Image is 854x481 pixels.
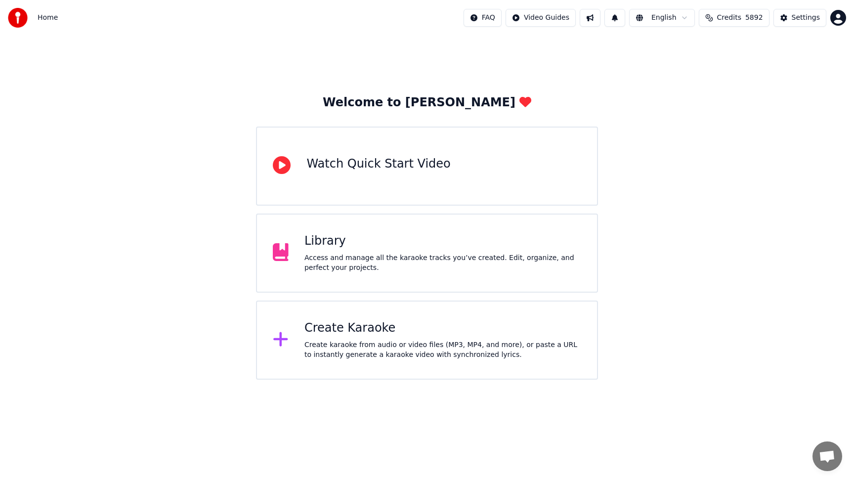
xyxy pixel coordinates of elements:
[506,9,576,27] button: Video Guides
[38,13,58,23] nav: breadcrumb
[8,8,28,28] img: youka
[745,13,763,23] span: 5892
[304,320,581,336] div: Create Karaoke
[38,13,58,23] span: Home
[323,95,531,111] div: Welcome to [PERSON_NAME]
[699,9,769,27] button: Credits5892
[306,156,450,172] div: Watch Quick Start Video
[464,9,502,27] button: FAQ
[717,13,741,23] span: Credits
[304,253,581,273] div: Access and manage all the karaoke tracks you’ve created. Edit, organize, and perfect your projects.
[304,340,581,360] div: Create karaoke from audio or video files (MP3, MP4, and more), or paste a URL to instantly genera...
[812,441,842,471] div: Open chat
[792,13,820,23] div: Settings
[773,9,826,27] button: Settings
[304,233,581,249] div: Library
